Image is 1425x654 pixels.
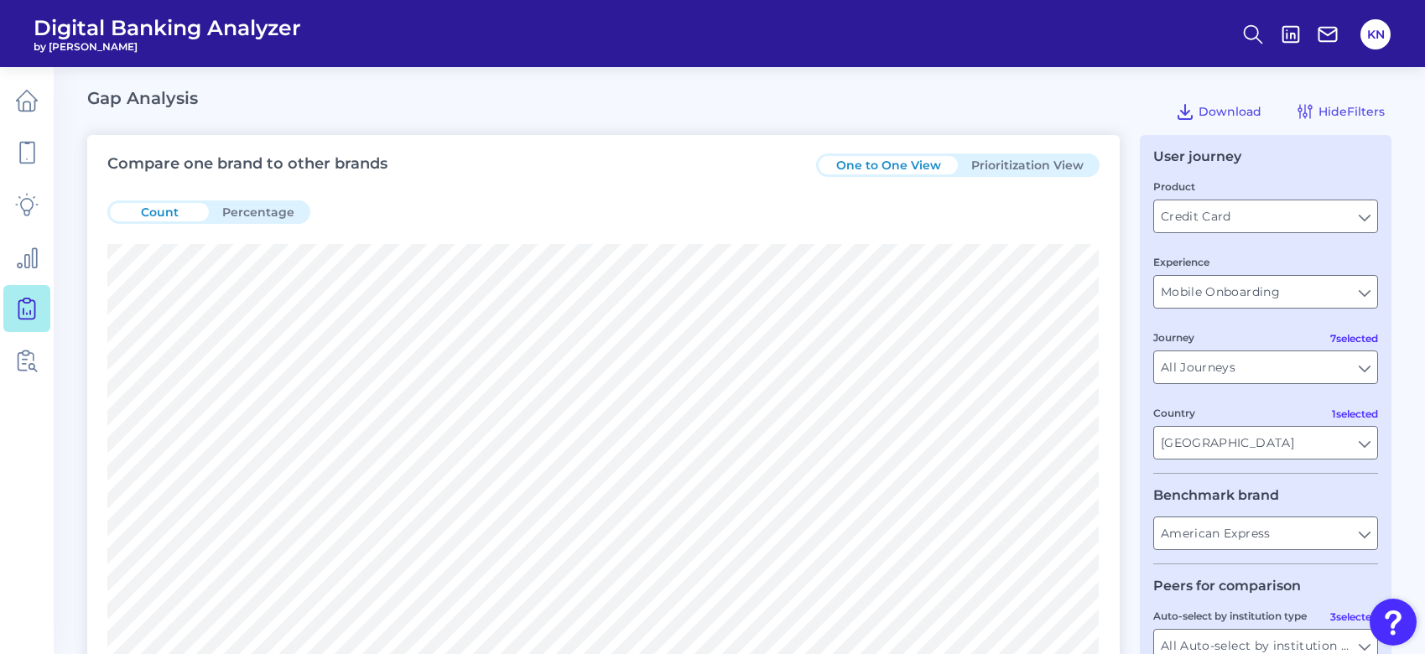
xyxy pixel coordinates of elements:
[1153,407,1195,419] label: Country
[1153,256,1209,268] label: Experience
[1153,578,1301,594] legend: Peers for comparison
[107,155,387,174] h3: Compare one brand to other brands
[1153,610,1307,622] label: Auto-select by institution type
[34,15,301,40] span: Digital Banking Analyzer
[87,88,198,108] h2: Gap Analysis
[34,40,301,53] span: by [PERSON_NAME]
[1288,98,1391,125] button: HideFilters
[1360,19,1391,49] button: KN
[1153,180,1195,193] label: Product
[958,156,1097,174] button: Prioritization View
[1318,104,1385,119] span: Hide Filters
[1168,98,1268,125] button: Download
[1370,599,1417,646] button: Open Resource Center
[209,203,308,221] button: Percentage
[1153,148,1241,164] div: User journey
[1199,104,1261,119] span: Download
[819,156,958,174] button: One to One View
[1153,487,1279,503] legend: Benchmark brand
[1153,331,1194,344] label: Journey
[110,203,209,221] button: Count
